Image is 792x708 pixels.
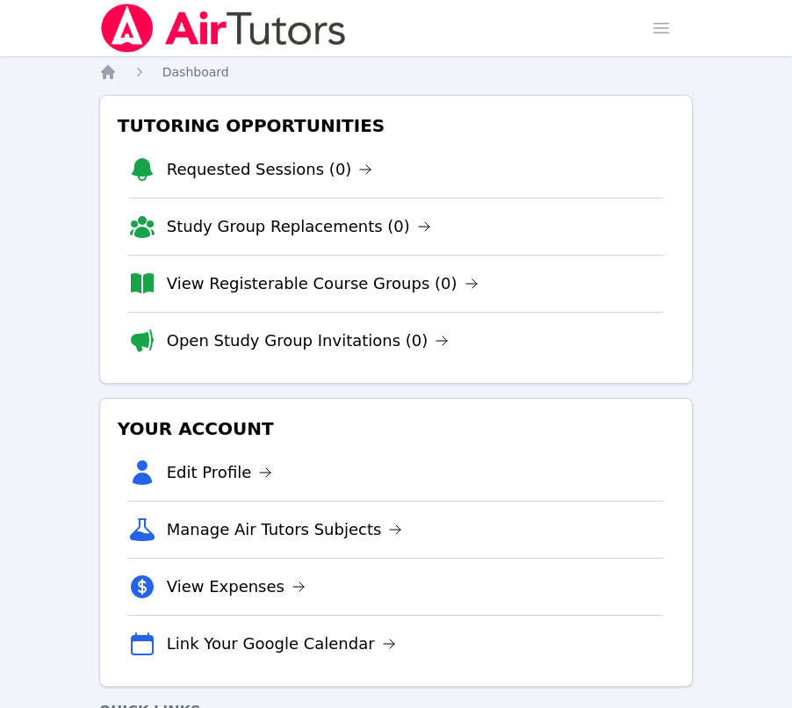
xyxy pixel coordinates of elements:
[167,271,479,296] a: View Registerable Course Groups (0)
[167,517,403,542] a: Manage Air Tutors Subjects
[167,460,273,485] a: Edit Profile
[167,329,450,353] a: Open Study Group Invitations (0)
[162,65,229,79] span: Dashboard
[167,214,431,239] a: Study Group Replacements (0)
[167,157,373,182] a: Requested Sessions (0)
[99,4,348,53] img: Air Tutors
[167,574,306,599] a: View Expenses
[114,110,679,141] h3: Tutoring Opportunities
[114,413,679,444] h3: Your Account
[99,63,694,81] nav: Breadcrumb
[162,63,229,81] a: Dashboard
[167,632,396,656] a: Link Your Google Calendar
